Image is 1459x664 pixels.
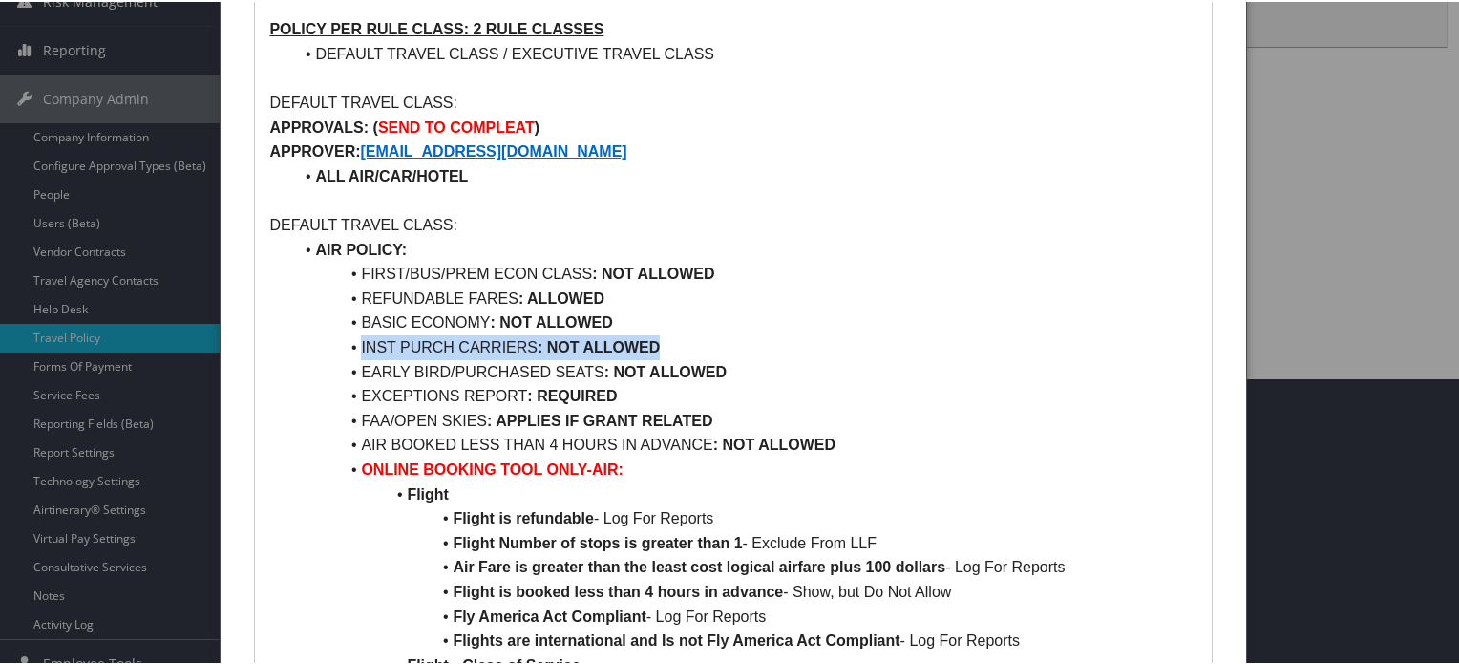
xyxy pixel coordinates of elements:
strong: : ALLOWED [518,289,604,305]
li: - Log For Reports [292,504,1196,529]
li: EXCEPTIONS REPORT [292,382,1196,407]
li: - Log For Reports [292,553,1196,578]
li: FAA/OPEN SKIES [292,407,1196,432]
li: - Exclude From LLF [292,529,1196,554]
strong: Flights are international and Is not Fly America Act Compliant [453,631,899,647]
strong: : NOT ALLOWED [713,435,835,451]
strong: : REQUIRED [527,386,617,402]
p: DEFAULT TRAVEL CLASS: [269,211,1196,236]
strong: Flight [407,484,449,501]
strong: Fly America Act Compliant [453,607,645,623]
li: INST PURCH CARRIERS [292,333,1196,358]
li: FIRST/BUS/PREM ECON CLASS [292,260,1196,285]
strong: : APPLIES IF GRANT RELATED [487,411,712,427]
strong: : NOT ALLOWED [592,264,714,280]
strong: AIR POLICY: [315,240,407,256]
strong: Air Fare is greater than the least cost logical airfare plus 100 dollars [453,557,945,573]
li: EARLY BIRD/PURCHASED SEATS [292,358,1196,383]
li: REFUNDABLE FARES [292,285,1196,310]
li: DEFAULT TRAVEL CLASS / EXECUTIVE TRAVEL CLASS [292,40,1196,65]
strong: ONLINE BOOKING TOOL ONLY-AIR: [361,460,623,476]
u: POLICY PER RULE CLASS: 2 RULE CLASSES [269,19,603,35]
strong: : NOT ALLOWED [491,312,613,329]
li: BASIC ECONOMY [292,309,1196,333]
li: - Log For Reports [292,603,1196,628]
strong: APPROVALS: ( [269,118,377,134]
strong: SEND TO COMPLEAT [378,118,535,134]
li: - Show, but Do Not Allow [292,578,1196,603]
strong: APPROVER: [269,141,360,158]
a: [EMAIL_ADDRESS][DOMAIN_NAME] [361,141,627,158]
strong: ALL AIR/CAR/HOTEL [315,166,468,182]
strong: Flight is refundable [453,508,594,525]
li: AIR BOOKED LESS THAN 4 HOURS IN ADVANCE [292,431,1196,456]
strong: : NOT ALLOWED [538,337,660,353]
strong: : NOT ALLOWED [604,362,727,378]
strong: ) [535,118,539,134]
strong: Flight is booked less than 4 hours in advance [453,582,783,598]
strong: Flight Number of stops is greater than 1 [453,533,742,549]
p: DEFAULT TRAVEL CLASS: [269,89,1196,114]
li: - Log For Reports [292,627,1196,652]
